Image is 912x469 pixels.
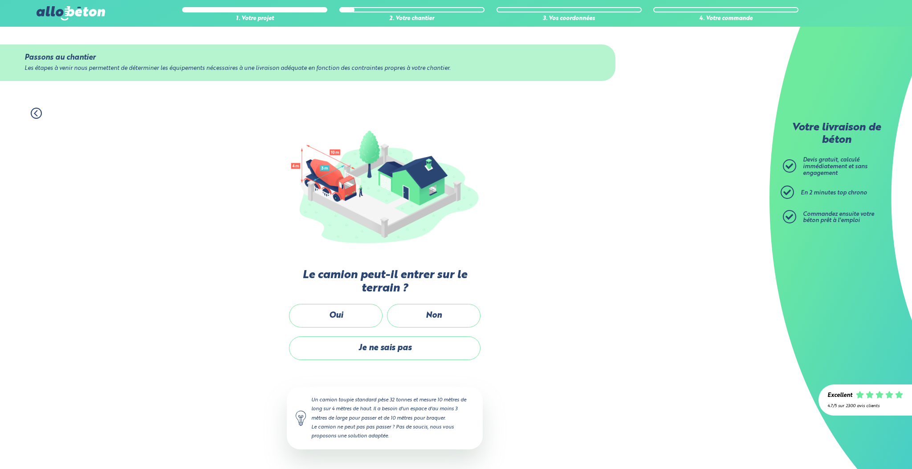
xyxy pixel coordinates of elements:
label: Oui [289,304,383,327]
span: En 2 minutes top chrono [801,190,867,196]
div: 4. Votre commande [653,16,798,22]
iframe: Help widget launcher [833,434,902,459]
div: Excellent [827,392,852,399]
div: 3. Vos coordonnées [497,16,642,22]
div: Un camion toupie standard pèse 32 tonnes et mesure 10 mètres de long sur 4 mètres de haut. Il a b... [287,387,483,449]
div: Les étapes à venir nous permettent de déterminer les équipements nécessaires à une livraison adéq... [24,65,591,72]
div: 2. Votre chantier [339,16,484,22]
div: 4.7/5 sur 2300 avis clients [827,404,903,408]
p: Votre livraison de béton [785,122,888,146]
img: allobéton [37,6,105,20]
div: 1. Votre projet [182,16,327,22]
span: Devis gratuit, calculé immédiatement et sans engagement [803,157,867,176]
label: Je ne sais pas [289,336,480,360]
div: Passons au chantier [24,53,591,62]
span: Commandez ensuite votre béton prêt à l'emploi [803,211,874,224]
label: Le camion peut-il entrer sur le terrain ? [287,269,483,295]
label: Non [387,304,480,327]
